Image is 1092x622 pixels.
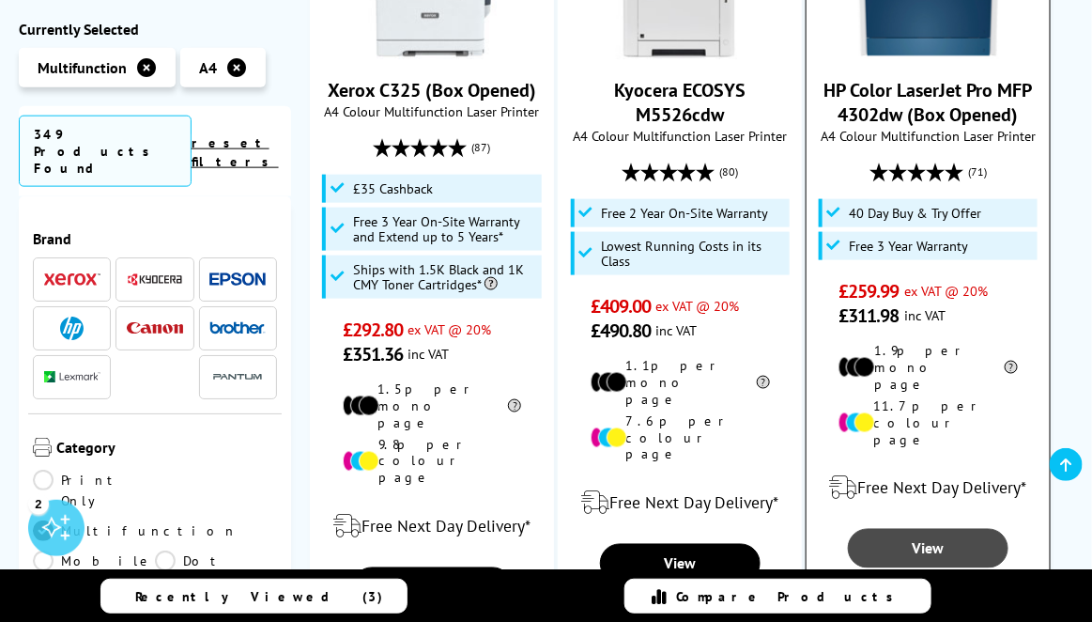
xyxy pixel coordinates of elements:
[127,267,183,290] a: Kyocera
[609,44,750,63] a: Kyocera ECOSYS M5526cdw
[44,267,100,290] a: Xerox
[656,321,698,339] span: inc VAT
[60,316,84,339] img: HP
[44,272,100,286] img: Xerox
[28,493,49,514] div: 2
[192,133,279,169] a: reset filters
[56,437,277,459] span: Category
[602,239,785,269] span: Lowest Running Costs in its Class
[361,44,502,63] a: Xerox C325 (Box Opened)
[343,436,522,487] li: 9.8p per colour page
[353,214,536,244] span: Free 3 Year On-Site Warranty and Extend up to 5 Years*
[33,550,155,591] a: Mobile
[816,127,1039,145] span: A4 Colour Multifunction Laser Printer
[343,381,522,431] li: 1.5p per mono page
[127,321,183,334] img: Canon
[850,239,969,254] span: Free 3 Year Warranty
[343,342,404,366] span: £351.36
[838,279,900,303] span: £259.99
[209,320,266,334] img: Brother
[624,579,931,614] a: Compare Products
[720,154,739,190] span: (80)
[320,501,544,553] div: modal_delivery
[209,267,266,290] a: Epson
[100,579,408,614] a: Recently Viewed (3)
[209,365,266,388] img: Pantum
[838,397,1018,448] li: 11.7p per colour page
[591,412,770,463] li: 7.6p per colour page
[33,520,238,540] a: Multifunction
[408,345,450,363] span: inc VAT
[408,320,492,338] span: ex VAT @ 20%
[320,102,544,120] span: A4 Colour Multifunction Laser Printer
[850,206,982,221] span: 40 Day Buy & Try Offer
[44,365,100,388] a: Lexmark
[33,228,277,247] span: Brand
[209,365,266,388] a: Pantum
[472,130,491,165] span: (87)
[353,262,536,292] span: Ships with 1.5K Black and 1K CMY Toner Cartridges*
[343,318,404,342] span: £292.80
[600,544,761,583] a: View
[33,469,155,510] a: Print Only
[904,306,946,324] span: inc VAT
[591,294,652,319] span: £409.00
[656,297,740,315] span: ex VAT @ 20%
[602,206,769,221] span: Free 2 Year On-Site Warranty
[614,78,746,127] a: Kyocera ECOSYS M5526cdw
[44,371,100,382] img: Lexmark
[848,529,1008,568] a: View
[824,78,1033,127] a: HP Color LaserJet Pro MFP 4302dw (Box Opened)
[38,57,127,76] span: Multifunction
[33,437,52,456] img: Category
[858,44,999,63] a: HP Color LaserJet Pro MFP 4302dw (Box Opened)
[155,550,277,591] a: Dot Matrix
[19,19,291,38] div: Currently Selected
[127,316,183,339] a: Canon
[209,272,266,286] img: Epson
[838,303,900,328] span: £311.98
[816,462,1039,515] div: modal_delivery
[44,316,100,339] a: HP
[591,319,652,343] span: £490.80
[904,282,988,300] span: ex VAT @ 20%
[19,115,192,186] span: 349 Products Found
[328,78,536,102] a: Xerox C325 (Box Opened)
[199,57,217,76] span: A4
[127,272,183,286] img: Kyocera
[135,588,383,605] span: Recently Viewed (3)
[352,568,513,607] a: View
[568,477,792,530] div: modal_delivery
[591,357,770,408] li: 1.1p per mono page
[676,588,903,605] span: Compare Products
[838,342,1018,393] li: 1.9p per mono page
[353,181,433,196] span: £35 Cashback
[568,127,792,145] span: A4 Colour Multifunction Laser Printer
[968,154,987,190] span: (71)
[209,316,266,339] a: Brother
